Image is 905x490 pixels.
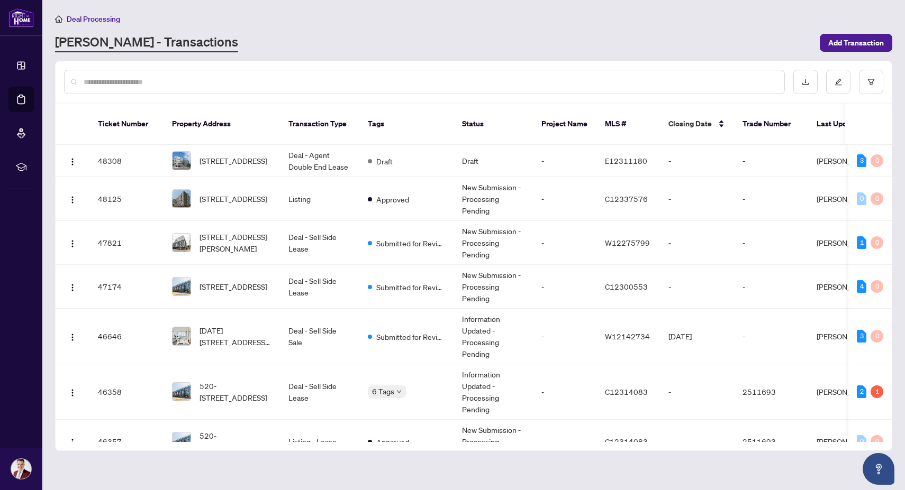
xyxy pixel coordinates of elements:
[859,70,883,94] button: filter
[454,265,533,309] td: New Submission - Processing Pending
[871,154,883,167] div: 0
[871,280,883,293] div: 0
[605,194,648,204] span: C12337576
[454,309,533,364] td: Information Updated - Processing Pending
[68,333,77,341] img: Logo
[173,152,191,170] img: thumbnail-img
[64,152,81,169] button: Logo
[660,221,734,265] td: -
[89,364,164,420] td: 46358
[173,383,191,401] img: thumbnail-img
[173,278,191,295] img: thumbnail-img
[660,177,734,221] td: -
[11,459,31,479] img: Profile Icon
[660,364,734,420] td: -
[533,309,596,364] td: -
[857,385,866,398] div: 2
[808,364,888,420] td: [PERSON_NAME]
[808,265,888,309] td: [PERSON_NAME]
[89,420,164,464] td: 46357
[668,118,712,130] span: Closing Date
[64,433,81,450] button: Logo
[359,104,454,145] th: Tags
[8,8,34,27] img: logo
[808,177,888,221] td: [PERSON_NAME]
[533,145,596,177] td: -
[802,78,809,86] span: download
[808,309,888,364] td: [PERSON_NAME]
[605,387,648,396] span: C12314083
[173,432,191,450] img: thumbnail-img
[372,385,394,397] span: 6 Tags
[857,330,866,343] div: 3
[280,104,359,145] th: Transaction Type
[200,281,267,292] span: [STREET_ADDRESS]
[857,154,866,167] div: 3
[808,420,888,464] td: [PERSON_NAME]
[605,437,648,446] span: C12314083
[857,192,866,205] div: 0
[660,309,734,364] td: [DATE]
[454,221,533,265] td: New Submission - Processing Pending
[808,221,888,265] td: [PERSON_NAME]
[200,380,271,403] span: 520-[STREET_ADDRESS]
[173,234,191,252] img: thumbnail-img
[871,330,883,343] div: 0
[68,239,77,248] img: Logo
[826,70,850,94] button: edit
[533,265,596,309] td: -
[793,70,818,94] button: download
[605,282,648,291] span: C12300553
[376,331,445,343] span: Submitted for Review
[200,231,271,254] span: [STREET_ADDRESS][PERSON_NAME]
[200,430,271,453] span: 520-[STREET_ADDRESS]
[533,420,596,464] td: -
[280,177,359,221] td: Listing
[68,158,77,166] img: Logo
[454,177,533,221] td: New Submission - Processing Pending
[89,104,164,145] th: Ticket Number
[89,265,164,309] td: 47174
[376,237,445,249] span: Submitted for Review
[533,221,596,265] td: -
[68,389,77,397] img: Logo
[280,145,359,177] td: Deal - Agent Double End Lease
[533,104,596,145] th: Project Name
[863,453,894,485] button: Open asap
[871,236,883,249] div: 0
[89,145,164,177] td: 48308
[173,327,191,345] img: thumbnail-img
[871,435,883,448] div: 0
[605,238,650,247] span: W12275799
[280,265,359,309] td: Deal - Sell Side Lease
[533,177,596,221] td: -
[734,177,808,221] td: -
[68,196,77,204] img: Logo
[55,15,62,23] span: home
[396,389,402,394] span: down
[376,436,409,448] span: Approved
[68,438,77,447] img: Logo
[67,14,120,24] span: Deal Processing
[857,236,866,249] div: 1
[376,281,445,293] span: Submitted for Review
[857,280,866,293] div: 4
[605,156,647,165] span: E12311180
[164,104,280,145] th: Property Address
[808,145,888,177] td: [PERSON_NAME]
[64,190,81,207] button: Logo
[280,364,359,420] td: Deal - Sell Side Lease
[89,309,164,364] td: 46646
[660,104,734,145] th: Closing Date
[280,309,359,364] td: Deal - Sell Side Sale
[734,309,808,364] td: -
[89,221,164,265] td: 47821
[660,265,734,309] td: -
[200,325,271,348] span: [DATE][STREET_ADDRESS][PERSON_NAME]
[835,78,842,86] span: edit
[734,221,808,265] td: -
[734,145,808,177] td: -
[89,177,164,221] td: 48125
[734,420,808,464] td: 2511693
[454,145,533,177] td: Draft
